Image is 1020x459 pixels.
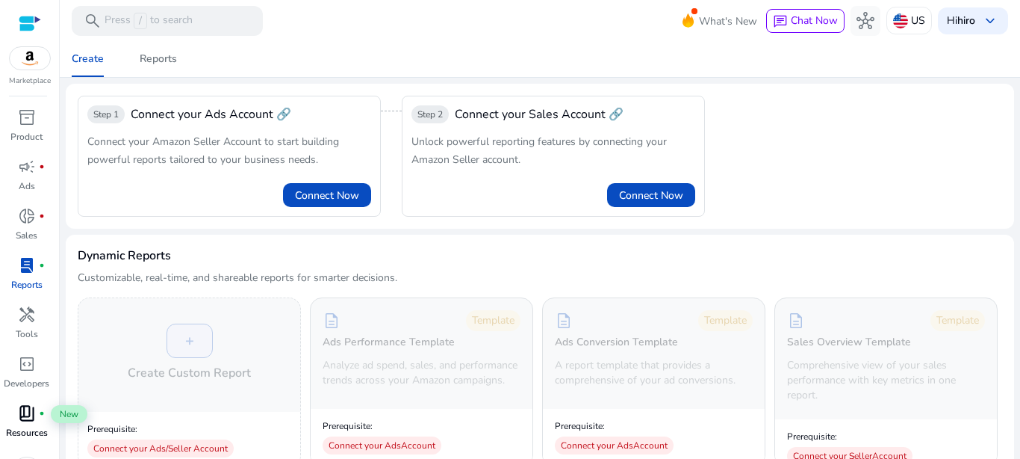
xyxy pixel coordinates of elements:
[105,13,193,29] p: Press to search
[39,213,45,219] span: fiber_manual_record
[323,437,441,455] div: Connect your Ads Account
[87,135,339,167] span: Connect your Amazon Seller Account to start building powerful reports tailored to your business n...
[87,440,234,458] div: Connect your Ads/Seller Account
[555,336,678,349] h5: Ads Conversion Template
[947,16,975,26] p: Hi
[773,14,788,29] span: chat
[787,358,985,403] p: Comprehensive view of your sales performance with key metrics in one report.
[18,355,36,373] span: code_blocks
[856,12,874,30] span: hub
[555,437,674,455] div: Connect your Ads Account
[10,47,50,70] img: amazon.svg
[555,312,573,330] span: description
[18,207,36,225] span: donut_small
[18,306,36,324] span: handyman
[323,358,520,388] p: Analyze ad spend, sales, and performance trends across your Amazon campaigns.
[930,310,985,331] div: Template
[555,358,753,388] p: A report template that provides a comprehensive of your ad conversions.
[417,108,443,120] span: Step 2
[51,405,87,423] span: New
[850,6,880,36] button: hub
[18,404,36,422] span: book_4
[555,420,674,432] p: Prerequisite:
[16,229,37,242] p: Sales
[791,13,838,28] span: Chat Now
[6,426,48,440] p: Resources
[619,188,683,203] span: Connect Now
[10,130,43,144] p: Product
[128,364,251,382] h4: Create Custom Report
[131,105,291,123] div: Connect your Ads Account 🔗
[981,12,999,30] span: keyboard_arrow_down
[911,7,925,34] p: US
[787,336,911,349] h5: Sales Overview Template
[87,423,291,435] p: Prerequisite:
[957,13,975,28] b: hiro
[167,324,213,358] div: +
[18,108,36,126] span: inventory_2
[39,164,45,170] span: fiber_manual_record
[893,13,908,28] img: us.svg
[93,108,119,120] span: Step 1
[766,9,845,33] button: chatChat Now
[18,256,36,274] span: lab_profile
[699,8,757,34] span: What's New
[39,410,45,416] span: fiber_manual_record
[140,54,177,64] div: Reports
[466,310,520,331] div: Template
[607,183,695,207] button: Connect Now
[323,336,455,349] h5: Ads Performance Template
[283,183,371,207] button: Connect Now
[323,312,340,330] span: description
[411,135,667,167] span: Unlock powerful reporting features by connecting your Amazon Seller account.
[134,13,147,29] span: /
[455,105,623,123] span: Connect your Sales Account 🔗
[295,188,359,203] span: Connect Now
[78,247,171,265] h3: Dynamic Reports
[787,431,912,443] p: Prerequisite:
[39,262,45,268] span: fiber_manual_record
[698,310,753,331] div: Template
[18,158,36,176] span: campaign
[11,278,43,292] p: Reports
[19,179,35,193] p: Ads
[84,12,102,30] span: search
[9,76,51,87] p: Marketplace
[78,271,397,286] p: Customizable, real-time, and shareable reports for smarter decisions.
[323,420,441,432] p: Prerequisite:
[4,377,49,390] p: Developers
[16,327,38,341] p: Tools
[787,312,805,330] span: description
[72,54,104,64] div: Create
